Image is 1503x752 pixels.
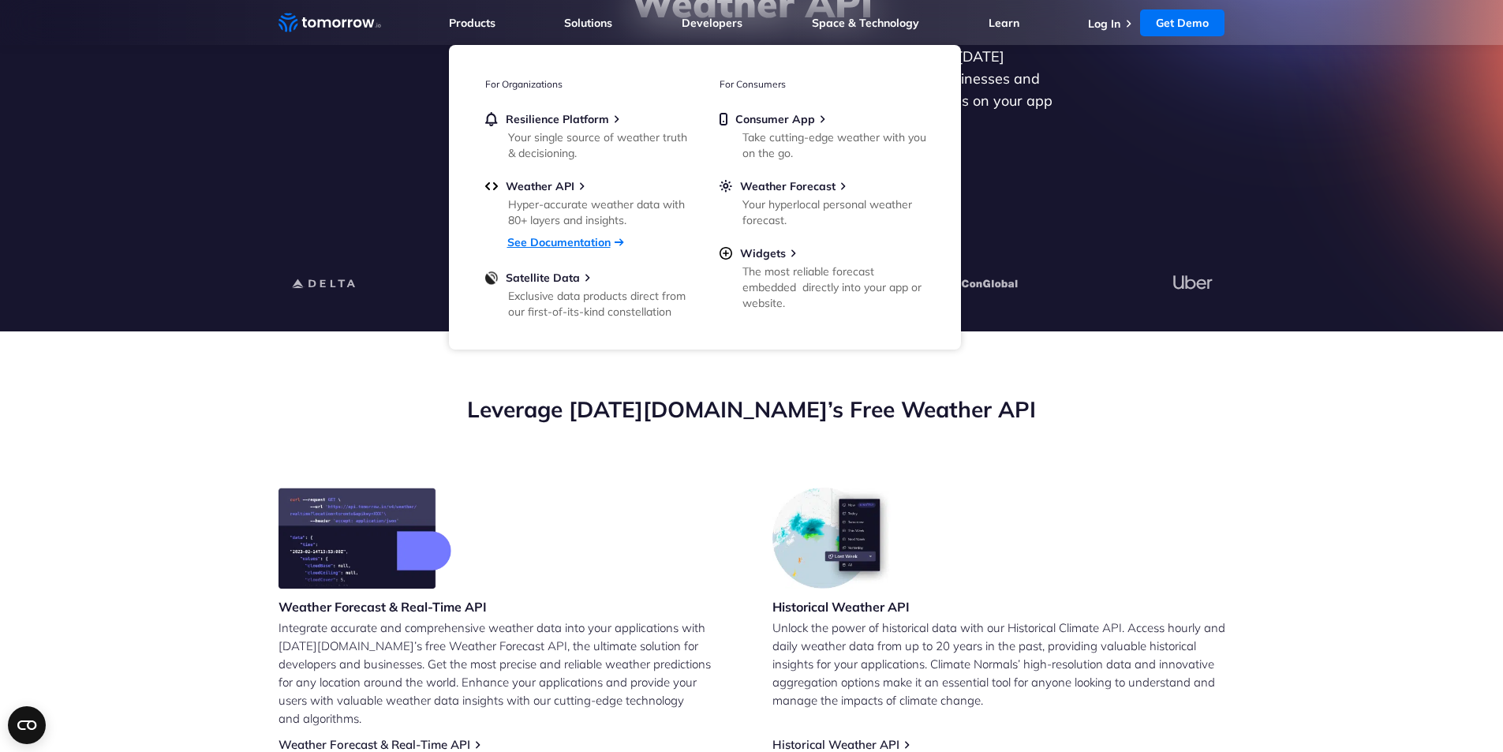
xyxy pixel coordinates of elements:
[742,129,926,161] div: Take cutting-edge weather with you on the go.
[1140,9,1224,36] a: Get Demo
[508,129,692,161] div: Your single source of weather truth & decisioning.
[485,179,690,225] a: Weather APIHyper-accurate weather data with 80+ layers and insights.
[279,619,731,728] p: Integrate accurate and comprehensive weather data into your applications with [DATE][DOMAIN_NAME]...
[720,179,925,225] a: Weather ForecastYour hyperlocal personal weather forecast.
[989,16,1019,30] a: Learn
[279,11,381,35] a: Home link
[772,619,1225,709] p: Unlock the power of historical data with our Historical Climate API. Access hourly and daily weat...
[485,112,498,126] img: bell.svg
[742,264,926,311] div: The most reliable forecast embedded directly into your app or website.
[485,112,690,158] a: Resilience PlatformYour single source of weather truth & decisioning.
[449,16,495,30] a: Products
[720,112,727,126] img: mobile.svg
[735,112,815,126] span: Consumer App
[740,246,786,260] span: Widgets
[507,235,611,249] a: See Documentation
[447,46,1056,134] p: Get reliable and precise weather data through our free API. Count on [DATE][DOMAIN_NAME] for quic...
[720,78,925,90] h3: For Consumers
[279,737,470,752] a: Weather Forecast & Real-Time API
[506,112,609,126] span: Resilience Platform
[812,16,919,30] a: Space & Technology
[720,246,925,308] a: WidgetsThe most reliable forecast embedded directly into your app or website.
[485,78,690,90] h3: For Organizations
[506,179,574,193] span: Weather API
[508,196,692,228] div: Hyper-accurate weather data with 80+ layers and insights.
[720,246,732,260] img: plus-circle.svg
[279,598,487,615] h3: Weather Forecast & Real-Time API
[720,179,732,193] img: sun.svg
[772,737,899,752] a: Historical Weather API
[720,112,925,158] a: Consumer AppTake cutting-edge weather with you on the go.
[1088,17,1120,31] a: Log In
[485,179,498,193] img: api.svg
[772,598,910,615] h3: Historical Weather API
[564,16,612,30] a: Solutions
[740,179,836,193] span: Weather Forecast
[682,16,742,30] a: Developers
[279,395,1225,425] h2: Leverage [DATE][DOMAIN_NAME]’s Free Weather API
[485,271,690,316] a: Satellite DataExclusive data products direct from our first-of-its-kind constellation
[485,271,498,285] img: satellite-data-menu.png
[742,196,926,228] div: Your hyperlocal personal weather forecast.
[8,706,46,744] button: Open CMP widget
[508,288,692,320] div: Exclusive data products direct from our first-of-its-kind constellation
[506,271,580,285] span: Satellite Data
